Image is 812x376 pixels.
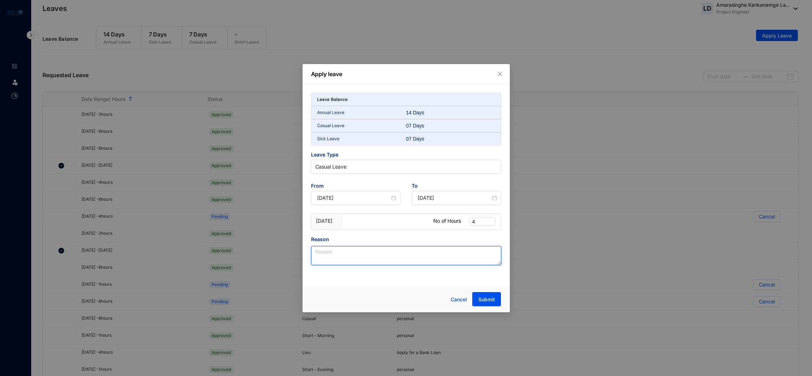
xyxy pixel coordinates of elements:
[451,296,467,303] span: Cancel
[317,135,406,142] p: Sick Leave
[418,194,491,202] input: End Date
[316,217,338,224] p: [DATE]
[433,217,461,224] p: No of Hours
[406,122,436,129] div: 07 Days
[315,161,497,172] span: Casual Leave
[317,96,348,103] p: Leave Balance
[311,182,401,191] span: From
[311,235,334,243] label: Reason
[406,135,436,142] div: 07 Days
[317,194,390,202] input: Start Date
[311,70,501,78] p: Apply leave
[496,70,504,78] button: Close
[311,246,501,265] textarea: Reason
[445,292,472,307] button: Cancel
[406,109,436,116] div: 14 Days
[317,122,406,129] p: Casual Leave
[472,218,492,226] span: 4
[497,71,503,77] span: close
[472,292,501,306] button: Submit
[311,151,501,160] span: Leave Type
[317,109,406,116] p: Annual Leave
[478,296,495,303] span: Submit
[412,182,501,191] span: To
